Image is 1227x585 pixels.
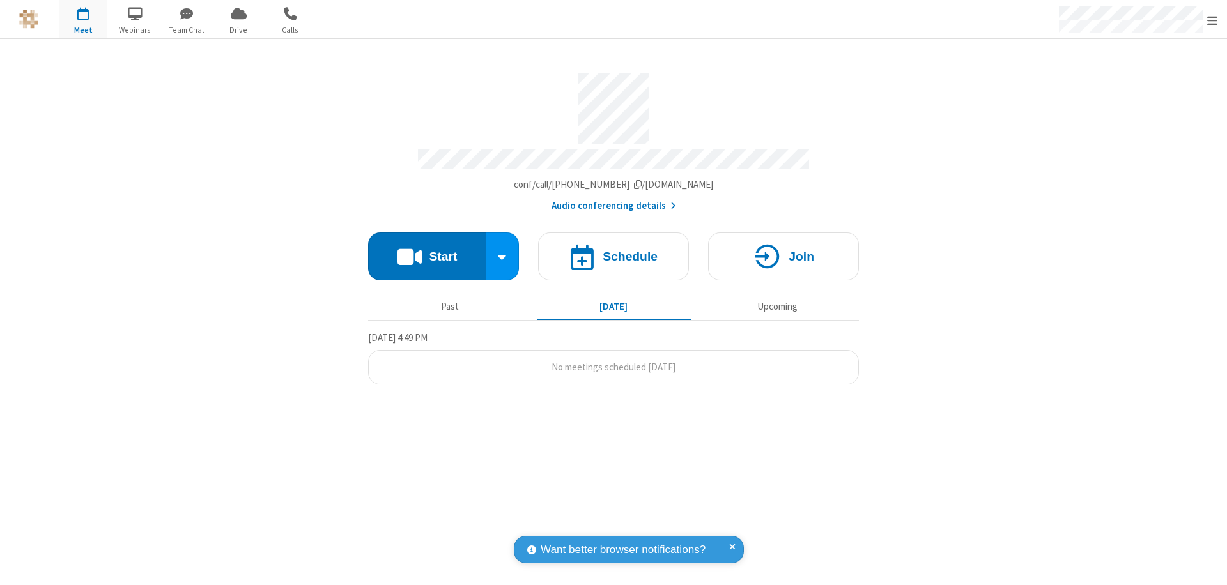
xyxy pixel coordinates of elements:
[541,542,706,558] span: Want better browser notifications?
[429,250,457,262] h4: Start
[368,232,486,280] button: Start
[373,294,527,319] button: Past
[368,331,428,344] span: [DATE] 4:49 PM
[700,294,854,319] button: Upcoming
[537,294,691,319] button: [DATE]
[111,24,159,36] span: Webinars
[215,24,263,36] span: Drive
[59,24,107,36] span: Meet
[266,24,314,36] span: Calls
[486,232,520,280] div: Start conference options
[163,24,211,36] span: Team Chat
[552,199,676,213] button: Audio conferencing details
[708,232,859,280] button: Join
[603,250,658,262] h4: Schedule
[514,178,714,192] button: Copy my meeting room linkCopy my meeting room link
[19,10,38,29] img: QA Selenium DO NOT DELETE OR CHANGE
[552,361,675,373] span: No meetings scheduled [DATE]
[538,232,689,280] button: Schedule
[514,178,714,190] span: Copy my meeting room link
[789,250,814,262] h4: Join
[368,63,859,213] section: Account details
[368,330,859,385] section: Today's Meetings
